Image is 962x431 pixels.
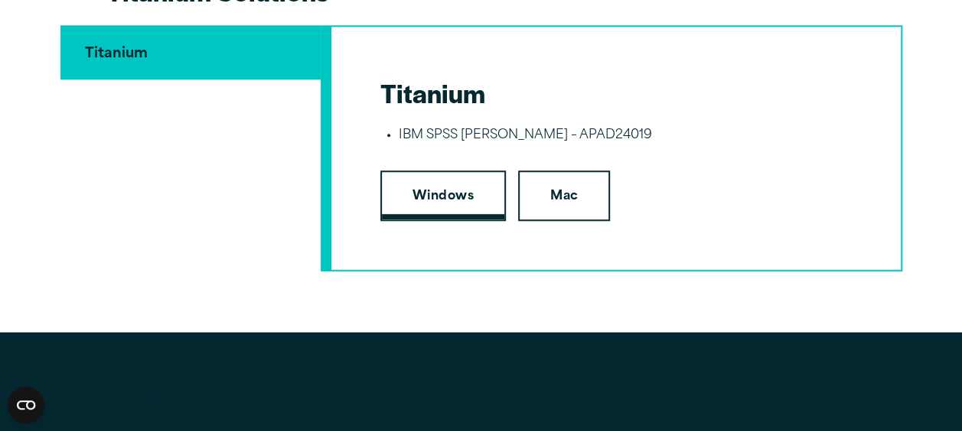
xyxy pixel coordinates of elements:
[380,76,852,110] h2: Titanium
[399,126,852,146] li: IBM SPSS [PERSON_NAME] – APAD24019
[380,170,506,221] a: Windows
[8,387,44,423] button: Open CMP widget
[60,25,321,79] button: Titanium
[518,170,610,221] a: Mac
[106,381,856,416] h2: Platinum Solutions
